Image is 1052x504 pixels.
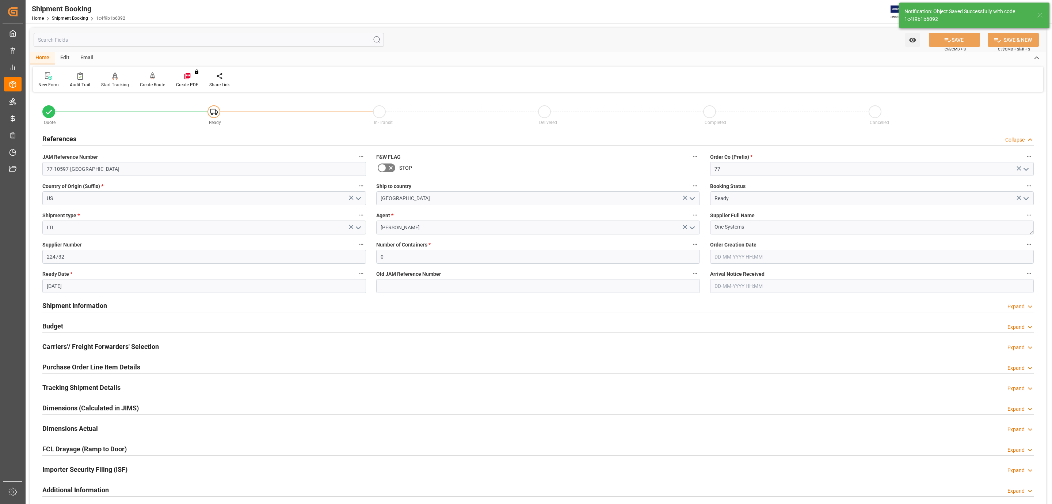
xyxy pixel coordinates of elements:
textarea: One Systems [710,221,1034,234]
div: Expand [1007,405,1025,413]
h2: Carriers'/ Freight Forwarders' Selection [42,342,159,351]
button: Ship to country [690,181,700,191]
button: open menu [686,193,697,204]
button: Supplier Number [357,240,366,249]
span: In-Transit [374,120,393,125]
button: open menu [905,33,920,47]
div: Expand [1007,446,1025,454]
button: F&W FLAG [690,152,700,161]
div: Expand [1007,487,1025,495]
span: Supplier Full Name [710,212,755,219]
span: Booking Status [710,183,746,190]
input: DD-MM-YYYY [42,279,366,293]
button: Country of Origin (Suffix) * [357,181,366,191]
button: Arrival Notice Received [1024,269,1034,278]
div: Expand [1007,344,1025,351]
span: F&W FLAG [376,153,401,161]
input: Search Fields [34,33,384,47]
div: Expand [1007,467,1025,474]
button: open menu [1020,163,1031,175]
span: Country of Origin (Suffix) [42,183,103,190]
h2: Shipment Information [42,301,107,311]
div: Expand [1007,364,1025,372]
div: Create Route [140,82,165,88]
span: Order Creation Date [710,241,756,249]
button: Agent * [690,210,700,220]
span: Completed [705,120,726,125]
button: Supplier Full Name [1024,210,1034,220]
span: Quote [44,120,56,125]
div: Notification: Object Saved Successfully with code 1c4f9b1b6092 [904,8,1030,23]
span: Ready Date [42,270,72,278]
span: Old JAM Reference Number [376,270,441,278]
span: Order Co (Prefix) [710,153,752,161]
button: Shipment type * [357,210,366,220]
span: Ctrl/CMD + Shift + S [998,46,1030,52]
span: Ready [209,120,221,125]
button: open menu [1020,193,1031,204]
div: Share Link [209,82,230,88]
span: Arrival Notice Received [710,270,765,278]
div: Collapse [1005,136,1025,144]
input: DD-MM-YYYY HH:MM [710,250,1034,264]
button: SAVE [929,33,980,47]
button: open menu [686,222,697,233]
div: Audit Trail [70,82,90,88]
h2: Tracking Shipment Details [42,383,121,392]
a: Home [32,16,44,21]
h2: Dimensions (Calculated in JIMS) [42,403,139,413]
span: Agent [376,212,393,219]
span: Shipment type [42,212,80,219]
input: Type to search/select [42,191,366,205]
button: Old JAM Reference Number [690,269,700,278]
h2: Budget [42,321,63,331]
input: DD-MM-YYYY HH:MM [710,279,1034,293]
div: Home [30,52,55,64]
h2: References [42,134,76,144]
span: Number of Containers [376,241,431,249]
div: Expand [1007,323,1025,331]
div: Expand [1007,426,1025,433]
div: Shipment Booking [32,3,125,14]
h2: Purchase Order Line Item Details [42,362,140,372]
span: Supplier Number [42,241,82,249]
div: Expand [1007,385,1025,392]
button: Booking Status [1024,181,1034,191]
button: SAVE & NEW [988,33,1039,47]
span: STOP [399,164,412,172]
span: Cancelled [870,120,889,125]
button: open menu [352,222,363,233]
h2: Dimensions Actual [42,424,98,433]
div: Email [75,52,99,64]
div: Expand [1007,303,1025,311]
span: Delivered [539,120,557,125]
button: Order Creation Date [1024,240,1034,249]
h2: Additional Information [42,485,109,495]
button: Ready Date * [357,269,366,278]
div: Edit [55,52,75,64]
span: Ship to country [376,183,411,190]
a: Shipment Booking [52,16,88,21]
h2: Importer Security Filing (ISF) [42,464,127,474]
button: Number of Containers * [690,240,700,249]
button: JAM Reference Number [357,152,366,161]
div: New Form [38,82,59,88]
span: Ctrl/CMD + S [945,46,966,52]
h2: FCL Drayage (Ramp to Door) [42,444,127,454]
div: Start Tracking [101,82,129,88]
span: JAM Reference Number [42,153,98,161]
img: Exertis%20JAM%20-%20Email%20Logo.jpg_1722504956.jpg [891,5,916,18]
button: Order Co (Prefix) * [1024,152,1034,161]
button: open menu [352,193,363,204]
